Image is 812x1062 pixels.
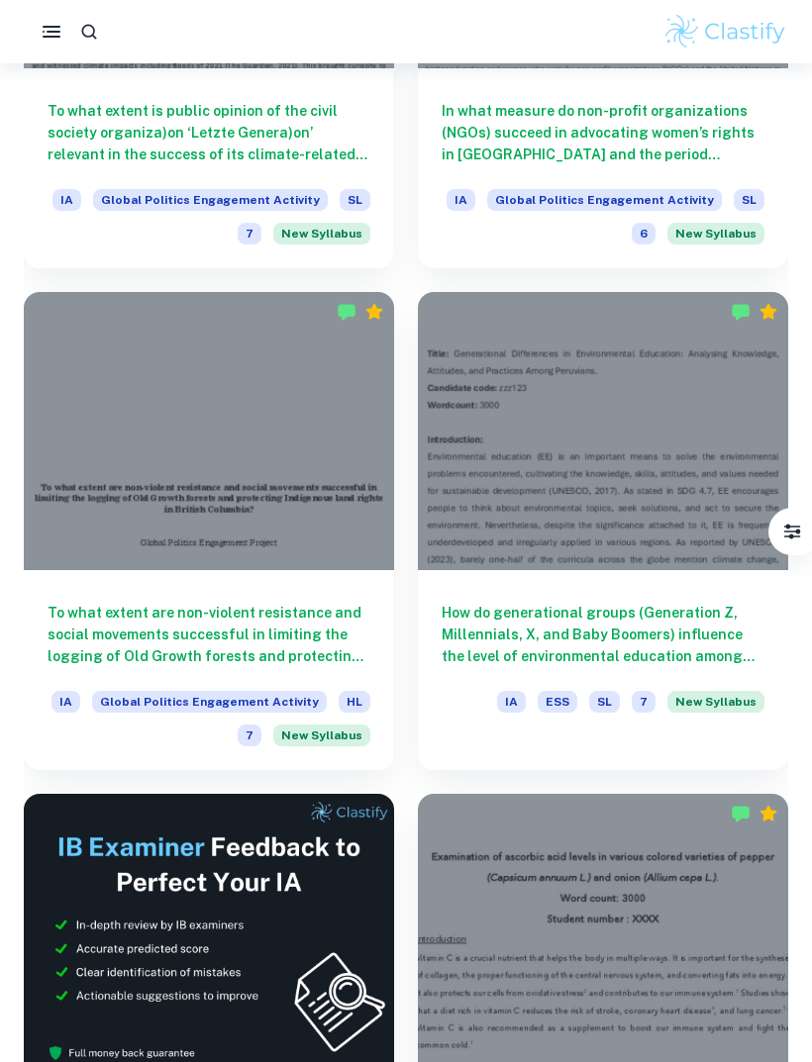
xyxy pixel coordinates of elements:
[337,302,356,322] img: Marked
[418,292,788,770] a: How do generational groups (Generation Z, Millennials, X, and Baby Boomers) influence the level o...
[589,691,620,713] span: SL
[48,100,370,165] h6: To what extent is public opinion of the civil society organiza)on ‘Letzte Genera)on’ relevant in ...
[273,724,370,746] div: Starting from the May 2026 session, the Global Politics Engagement Activity requirements have cha...
[632,691,656,713] span: 7
[731,804,751,823] img: Marked
[731,302,751,322] img: Marked
[442,602,764,667] h6: How do generational groups (Generation Z, Millennials, X, and Baby Boomers) influence the level o...
[51,691,80,713] span: IA
[538,691,577,713] span: ESS
[734,189,764,211] span: SL
[667,691,764,724] div: Starting from the May 2026 session, the ESS IA requirements have changed. We created this exempla...
[447,189,475,211] span: IA
[48,602,370,667] h6: To what extent are non-violent resistance and social movements successful in limiting the logging...
[759,804,778,823] div: Premium
[273,223,370,244] span: New Syllabus
[759,302,778,322] div: Premium
[497,691,526,713] span: IA
[273,223,370,244] div: Starting from the May 2026 session, the Global Politics Engagement Activity requirements have cha...
[632,223,656,244] span: 6
[339,691,370,713] span: HL
[667,223,764,244] div: Starting from the May 2026 session, the Global Politics Engagement Activity requirements have cha...
[442,100,764,165] h6: In what measure do non-profit organizations (NGOs) succeed in advocating women’s rights in [GEOGR...
[92,691,327,713] span: Global Politics Engagement Activity
[52,189,81,211] span: IA
[364,302,384,322] div: Premium
[273,724,370,746] span: New Syllabus
[487,189,722,211] span: Global Politics Engagement Activity
[662,12,788,51] img: Clastify logo
[772,512,812,551] button: Filter
[667,223,764,244] span: New Syllabus
[93,189,328,211] span: Global Politics Engagement Activity
[238,724,261,746] span: 7
[24,292,394,770] a: To what extent are non-violent resistance and social movements successful in limiting the logging...
[340,189,370,211] span: SL
[667,691,764,713] span: New Syllabus
[238,223,261,244] span: 7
